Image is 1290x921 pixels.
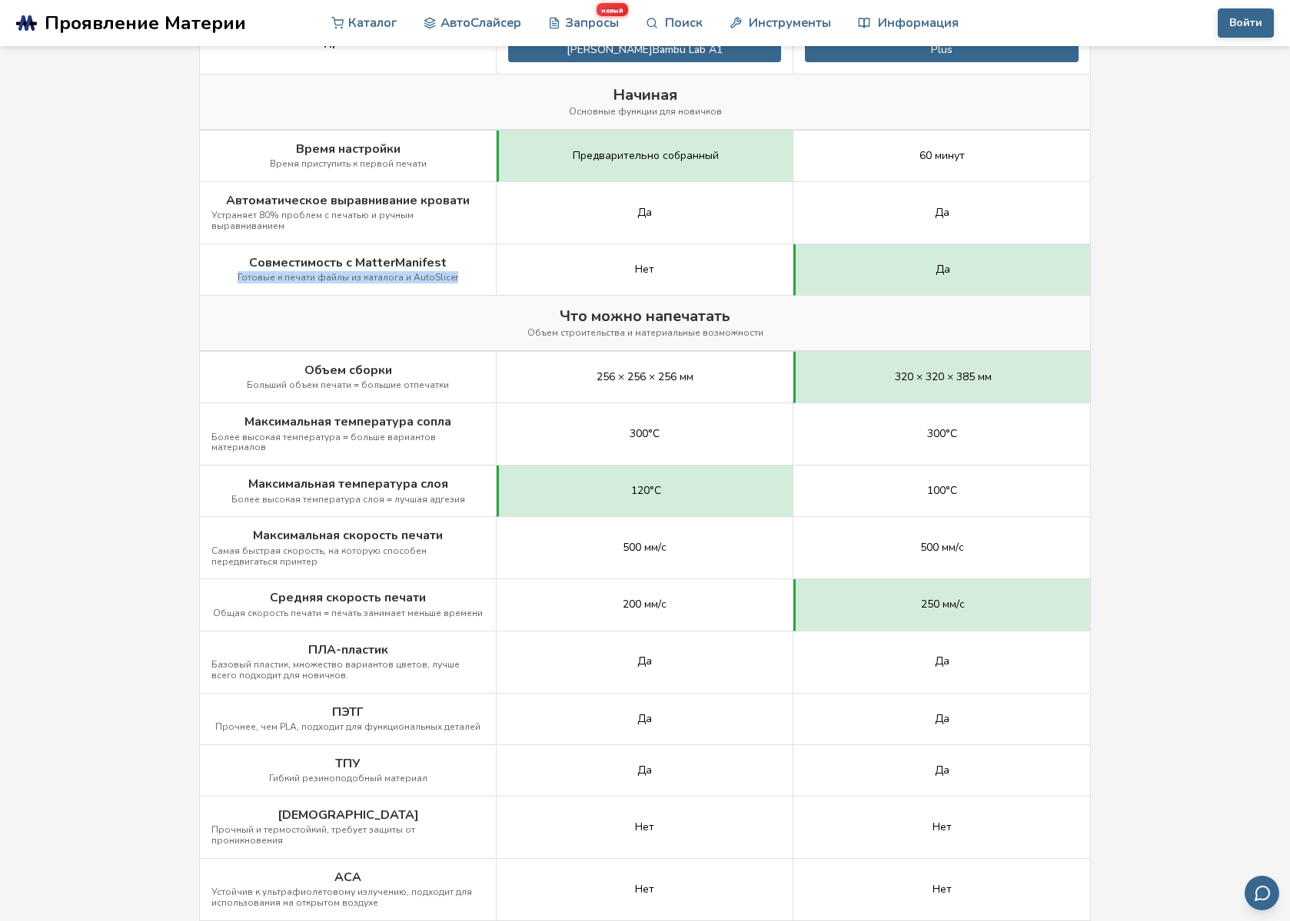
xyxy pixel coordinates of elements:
[623,540,667,555] font: 500 мм/с
[527,326,763,339] font: Объем строительства и материальные возможности
[933,820,952,834] font: Нет
[921,597,965,611] font: 250 мм/с
[613,84,677,105] font: Начиная
[1229,15,1262,30] font: Войти
[248,475,448,492] font: Максимальная температура слоя
[935,763,949,777] font: Да
[213,607,483,619] font: Общая скорость печати = печать занимает меньше времени
[249,254,447,271] font: Совместимость с MatterManifest
[895,369,992,384] font: 320 × 320 × 385 мм
[253,527,443,544] font: Максимальная скорость печати
[935,711,949,726] font: Да
[749,14,831,31] font: Инструменты
[637,654,652,668] font: Да
[637,763,652,777] font: Да
[601,5,624,14] font: новый
[270,157,427,170] font: Время приступить к первой печати
[244,413,451,430] font: Максимальная температура сопла
[1218,8,1274,38] button: Войти
[560,306,730,326] font: Что можно напечатать
[637,205,652,220] font: Да
[569,105,722,118] font: Основные функции для новичков
[635,882,654,896] font: Нет
[278,807,419,823] font: [DEMOGRAPHIC_DATA]
[308,641,388,658] font: ПЛА-пластик
[304,362,392,379] font: Объем сборки
[623,597,667,611] font: 200 мм/с
[565,14,619,31] font: Запросы
[631,483,661,498] font: 120°С
[597,369,693,384] font: 256 × 256 × 256 мм
[635,262,654,277] font: Нет
[270,589,426,606] font: Средняя скорость печати
[920,540,964,555] font: 500 мм/с
[269,772,427,784] font: Гибкий резиноподобный материал
[296,141,401,157] font: Время настройки
[927,426,957,441] font: 300°С
[335,755,361,772] font: ТПУ
[215,721,480,733] font: Прочнее, чем PLA, подходит для функциональных деталей
[247,379,449,391] font: Больший объем печати = большие отпечатки
[441,14,521,31] font: АвтоСлайсер
[211,209,414,232] font: Устраняет 80% проблем с печатью и ручным выравниванием
[637,711,652,726] font: Да
[878,14,959,31] font: Информация
[1245,876,1279,910] button: Отправить отзыв по электронной почте
[635,820,654,834] font: Нет
[334,869,361,886] font: АСА
[211,431,436,454] font: Более высокая температура = больше вариантов материалов
[653,42,723,57] font: Bambu Lab A1
[226,192,470,209] font: Автоматическое выравнивание кровати
[231,493,465,505] font: Более высокая температура слоя = лучшая адгезия
[573,148,719,163] font: Предварительно собранный
[332,704,364,721] font: ПЭТГ
[211,658,460,681] font: Базовый пластик, множество вариантов цветов, лучше всего подходит для новичков.
[348,14,397,31] font: Каталог
[630,426,660,441] font: 300°С
[665,14,703,31] font: Поиск
[935,205,949,220] font: Да
[933,882,952,896] font: Нет
[238,271,458,283] font: Готовые к печати файлы из каталога и AutoSlicer
[211,545,427,568] font: Самая быстрая скорость, на которую способен передвигаться принтер
[45,10,246,36] font: Проявление Материи
[935,654,949,668] font: Да
[927,483,957,498] font: 100°С
[211,886,472,909] font: Устойчив к ультрафиолетовому излучению, подходит для использования на открытом воздухе
[936,262,950,277] font: Да
[211,823,415,846] font: Прочный и термостойкий, требует защиты от проникновения
[919,148,965,163] font: 60 минут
